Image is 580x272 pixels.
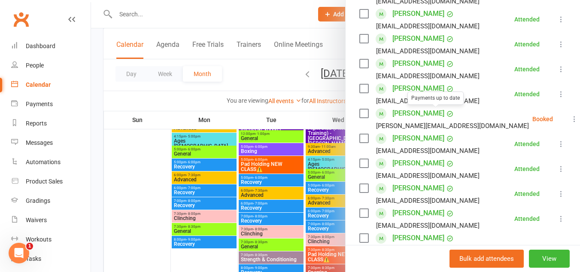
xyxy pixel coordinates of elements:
[26,217,47,223] div: Waivers
[392,131,444,145] a: [PERSON_NAME]
[26,243,33,250] span: 1
[11,230,91,249] a: Workouts
[11,191,91,211] a: Gradings
[26,43,55,49] div: Dashboard
[26,62,44,69] div: People
[392,57,444,70] a: [PERSON_NAME]
[392,82,444,95] a: [PERSON_NAME]
[514,191,540,197] div: Attended
[514,66,540,72] div: Attended
[449,250,524,268] button: Bulk add attendees
[11,75,91,95] a: Calendar
[532,116,553,122] div: Booked
[26,255,41,262] div: Tasks
[392,181,444,195] a: [PERSON_NAME]
[376,21,480,32] div: [EMAIL_ADDRESS][DOMAIN_NAME]
[529,250,570,268] button: View
[11,249,91,269] a: Tasks
[376,70,480,82] div: [EMAIL_ADDRESS][DOMAIN_NAME]
[11,95,91,114] a: Payments
[376,195,480,206] div: [EMAIL_ADDRESS][DOMAIN_NAME]
[11,56,91,75] a: People
[26,159,61,165] div: Automations
[26,81,51,88] div: Calendar
[9,243,29,263] iframe: Intercom live chat
[11,172,91,191] a: Product Sales
[10,9,32,30] a: Clubworx
[11,211,91,230] a: Waivers
[376,170,480,181] div: [EMAIL_ADDRESS][DOMAIN_NAME]
[376,46,480,57] div: [EMAIL_ADDRESS][DOMAIN_NAME]
[514,141,540,147] div: Attended
[11,37,91,56] a: Dashboard
[514,16,540,22] div: Attended
[407,92,464,105] div: Payments up to date
[11,114,91,133] a: Reports
[26,236,52,243] div: Workouts
[11,153,91,172] a: Automations
[514,166,540,172] div: Attended
[11,133,91,153] a: Messages
[376,95,480,107] div: [EMAIL_ADDRESS][DOMAIN_NAME]
[392,156,444,170] a: [PERSON_NAME]
[392,231,444,245] a: [PERSON_NAME]
[514,216,540,222] div: Attended
[514,41,540,47] div: Attended
[392,7,444,21] a: [PERSON_NAME]
[392,32,444,46] a: [PERSON_NAME]
[392,206,444,220] a: [PERSON_NAME]
[392,107,444,120] a: [PERSON_NAME]
[26,139,53,146] div: Messages
[26,197,50,204] div: Gradings
[376,145,480,156] div: [EMAIL_ADDRESS][DOMAIN_NAME]
[376,120,529,131] div: [PERSON_NAME][EMAIL_ADDRESS][DOMAIN_NAME]
[26,178,63,185] div: Product Sales
[514,91,540,97] div: Attended
[26,101,53,107] div: Payments
[376,220,480,231] div: [EMAIL_ADDRESS][DOMAIN_NAME]
[26,120,47,127] div: Reports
